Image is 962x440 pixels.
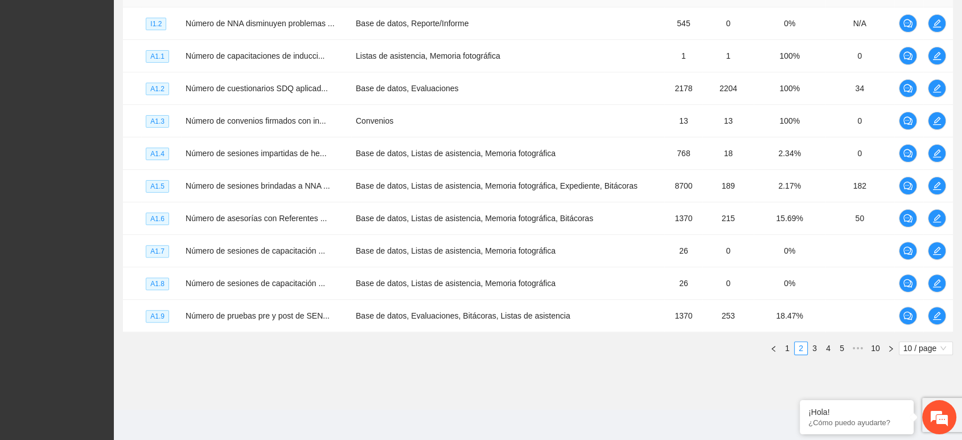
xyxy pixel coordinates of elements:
[887,345,894,352] span: right
[702,137,754,170] td: 18
[928,274,946,292] button: edit
[146,50,169,63] span: A1.1
[825,105,894,137] td: 0
[664,105,702,137] td: 13
[821,341,835,355] li: 4
[351,105,664,137] td: Convenios
[825,170,894,202] td: 182
[928,79,946,97] button: edit
[351,7,664,40] td: Base de datos, Reporte/Informe
[186,246,325,255] span: Número de sesiones de capacitación ...
[770,345,777,352] span: left
[702,105,754,137] td: 13
[187,6,214,33] div: Minimizar ventana de chat en vivo
[754,7,825,40] td: 0%
[767,341,780,355] li: Previous Page
[754,137,825,170] td: 2.34%
[928,144,946,162] button: edit
[849,341,867,355] span: •••
[808,418,905,427] p: ¿Cómo puedo ayudarte?
[702,7,754,40] td: 0
[664,235,702,267] td: 26
[186,19,334,28] span: Número de NNA disminuyen problemas ...
[754,300,825,332] td: 18.47%
[59,58,191,73] div: Chatee con nosotros ahora
[825,72,894,105] td: 34
[702,235,754,267] td: 0
[351,137,664,170] td: Base de datos, Listas de asistencia, Memoria fotográfica
[808,342,821,355] a: 3
[702,72,754,105] td: 2204
[825,202,894,235] td: 50
[702,170,754,202] td: 189
[351,170,664,202] td: Base de datos, Listas de asistencia, Memoria fotográfica, Expediente, Bitácoras
[146,310,169,323] span: A1.9
[899,79,917,97] button: comment
[186,214,327,223] span: Número de asesorías con Referentes ...
[702,202,754,235] td: 215
[928,84,945,93] span: edit
[928,209,946,227] button: edit
[754,267,825,300] td: 0%
[825,7,894,40] td: N/A
[822,342,834,355] a: 4
[664,267,702,300] td: 26
[835,341,849,355] li: 5
[186,181,330,190] span: Número de sesiones brindadas a NNA ...
[781,342,794,355] a: 1
[351,40,664,72] td: Listas de asistencia, Memoria fotográfica
[825,40,894,72] td: 0
[146,213,169,225] span: A1.6
[928,181,945,190] span: edit
[754,72,825,105] td: 100%
[868,342,883,355] a: 10
[664,137,702,170] td: 768
[903,342,948,355] span: 10 / page
[754,105,825,137] td: 100%
[867,341,884,355] li: 10
[825,137,894,170] td: 0
[186,311,330,320] span: Número de pruebas pre y post de SEN...
[928,246,945,255] span: edit
[836,342,848,355] a: 5
[899,47,917,65] button: comment
[351,235,664,267] td: Base de datos, Listas de asistencia, Memoria fotográfica
[186,51,324,60] span: Número de capacitaciones de inducci...
[808,408,905,417] div: ¡Hola!
[928,307,946,325] button: edit
[186,149,326,158] span: Número de sesiones impartidas de he...
[928,19,945,28] span: edit
[146,180,169,193] span: A1.5
[928,311,945,320] span: edit
[186,84,328,93] span: Número de cuestionarios SDQ aplicad...
[664,170,702,202] td: 8700
[702,267,754,300] td: 0
[849,341,867,355] li: Next 5 Pages
[899,177,917,195] button: comment
[186,279,325,288] span: Número de sesiones de capacitación ...
[767,341,780,355] button: left
[351,72,664,105] td: Base de datos, Evaluaciones
[146,278,169,290] span: A1.8
[186,116,326,125] span: Número de convenios firmados con in...
[754,170,825,202] td: 2.17%
[899,242,917,260] button: comment
[754,235,825,267] td: 0%
[146,115,169,128] span: A1.3
[702,300,754,332] td: 253
[351,267,664,300] td: Base de datos, Listas de asistencia, Memoria fotográfica
[351,202,664,235] td: Base de datos, Listas de asistencia, Memoria fotográfica, Bitácoras
[664,202,702,235] td: 1370
[795,342,807,355] a: 2
[146,83,169,95] span: A1.2
[794,341,808,355] li: 2
[899,144,917,162] button: comment
[899,307,917,325] button: comment
[754,202,825,235] td: 15.69%
[351,300,664,332] td: Base de datos, Evaluaciones, Bitácoras, Listas de asistencia
[928,47,946,65] button: edit
[66,152,157,267] span: Estamos en línea.
[664,40,702,72] td: 1
[928,149,945,158] span: edit
[899,14,917,32] button: comment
